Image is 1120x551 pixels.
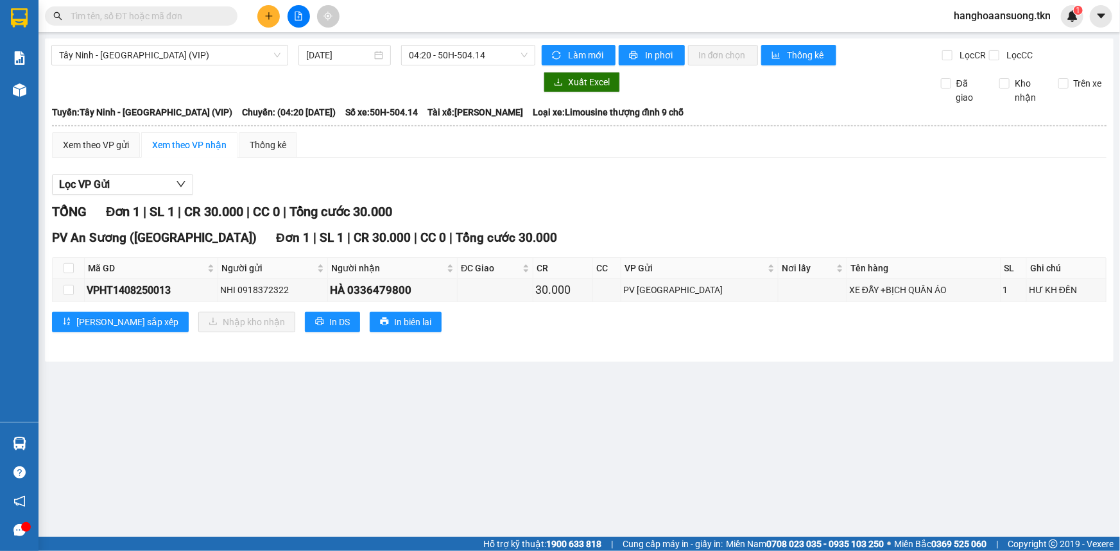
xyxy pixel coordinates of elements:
span: | [414,230,417,245]
span: Người gửi [221,261,315,275]
button: aim [317,5,340,28]
span: | [313,230,316,245]
img: warehouse-icon [13,437,26,450]
span: Tổng cước 30.000 [289,204,392,219]
span: message [13,524,26,536]
div: Xem theo VP gửi [63,138,129,152]
span: question-circle [13,466,26,479]
div: HÀ 0336479800 [330,282,455,299]
span: Thống kê [788,48,826,62]
span: Đơn 1 [106,204,140,219]
b: Tuyến: Tây Ninh - [GEOGRAPHIC_DATA] (VIP) [52,107,232,117]
span: Cung cấp máy in - giấy in: [623,537,723,551]
img: warehouse-icon [13,83,26,97]
div: Thống kê [250,138,286,152]
span: SL 1 [150,204,175,219]
span: Miền Nam [726,537,884,551]
button: In đơn chọn [688,45,758,65]
span: | [246,204,250,219]
strong: 0369 525 060 [931,539,986,549]
button: printerIn DS [305,312,360,332]
span: SL 1 [320,230,344,245]
span: ĐC Giao [461,261,520,275]
span: Kho nhận [1010,76,1048,105]
div: 1 [1003,283,1025,297]
span: Xuất Excel [568,75,610,89]
span: plus [264,12,273,21]
span: Số xe: 50H-504.14 [345,105,418,119]
th: CR [533,258,593,279]
span: ⚪️ [887,541,891,547]
button: downloadNhập kho nhận [198,312,295,332]
span: aim [323,12,332,21]
span: [PERSON_NAME] sắp xếp [76,315,178,329]
span: | [178,204,181,219]
span: CR 30.000 [184,204,243,219]
input: Tìm tên, số ĐT hoặc mã đơn [71,9,222,23]
span: In DS [329,315,350,329]
span: Trên xe [1069,76,1107,90]
span: 04:20 - 50H-504.14 [409,46,528,65]
span: PV An Sương ([GEOGRAPHIC_DATA]) [52,230,257,245]
th: Tên hàng [847,258,1001,279]
span: download [554,78,563,88]
span: sync [552,51,563,61]
span: printer [315,317,324,327]
span: Tổng cước 30.000 [456,230,557,245]
span: In biên lai [394,315,431,329]
strong: 1900 633 818 [546,539,601,549]
button: Lọc VP Gửi [52,174,193,195]
th: CC [593,258,621,279]
input: 15/08/2025 [306,48,372,62]
span: CR 30.000 [354,230,411,245]
span: | [449,230,452,245]
span: bar-chart [771,51,782,61]
button: printerIn phơi [619,45,685,65]
span: printer [380,317,389,327]
span: notification [13,495,26,507]
td: VPHT1408250013 [85,279,218,301]
button: printerIn biên lai [370,312,442,332]
img: logo.jpg [16,16,80,80]
span: Miền Bắc [894,537,986,551]
button: caret-down [1090,5,1112,28]
span: TỔNG [52,204,87,219]
button: file-add [288,5,310,28]
span: Lọc CR [954,48,988,62]
div: Xem theo VP nhận [152,138,227,152]
span: Mã GD [88,261,205,275]
span: CC 0 [253,204,280,219]
span: | [283,204,286,219]
span: copyright [1049,539,1058,548]
div: HƯ KH ĐỀN [1029,283,1104,297]
span: file-add [294,12,303,21]
b: GỬI : PV An Sương ([GEOGRAPHIC_DATA]) [16,93,204,136]
div: 30.000 [535,281,590,299]
button: plus [257,5,280,28]
img: logo-vxr [11,8,28,28]
span: Chuyến: (04:20 [DATE]) [242,105,336,119]
div: VPHT1408250013 [87,282,216,298]
span: Đã giao [951,76,990,105]
li: Hotline: 1900 8153 [120,47,537,64]
span: Tây Ninh - Sài Gòn (VIP) [59,46,280,65]
span: | [347,230,350,245]
span: down [176,179,186,189]
span: Tài xế: [PERSON_NAME] [427,105,523,119]
span: Lọc CC [1001,48,1035,62]
span: CC 0 [420,230,446,245]
th: Ghi chú [1027,258,1107,279]
button: sort-ascending[PERSON_NAME] sắp xếp [52,312,189,332]
sup: 1 [1074,6,1083,15]
span: hanghoaansuong.tkn [943,8,1061,24]
th: SL [1001,258,1028,279]
span: Lọc VP Gửi [59,176,110,192]
td: PV Hòa Thành [621,279,779,301]
div: XE ĐẪY +BỊCH QUẦN ÁO [849,283,999,297]
span: search [53,12,62,21]
div: PV [GEOGRAPHIC_DATA] [623,283,776,297]
img: icon-new-feature [1067,10,1078,22]
span: Nơi lấy [782,261,834,275]
strong: 0708 023 035 - 0935 103 250 [766,539,884,549]
span: caret-down [1096,10,1107,22]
